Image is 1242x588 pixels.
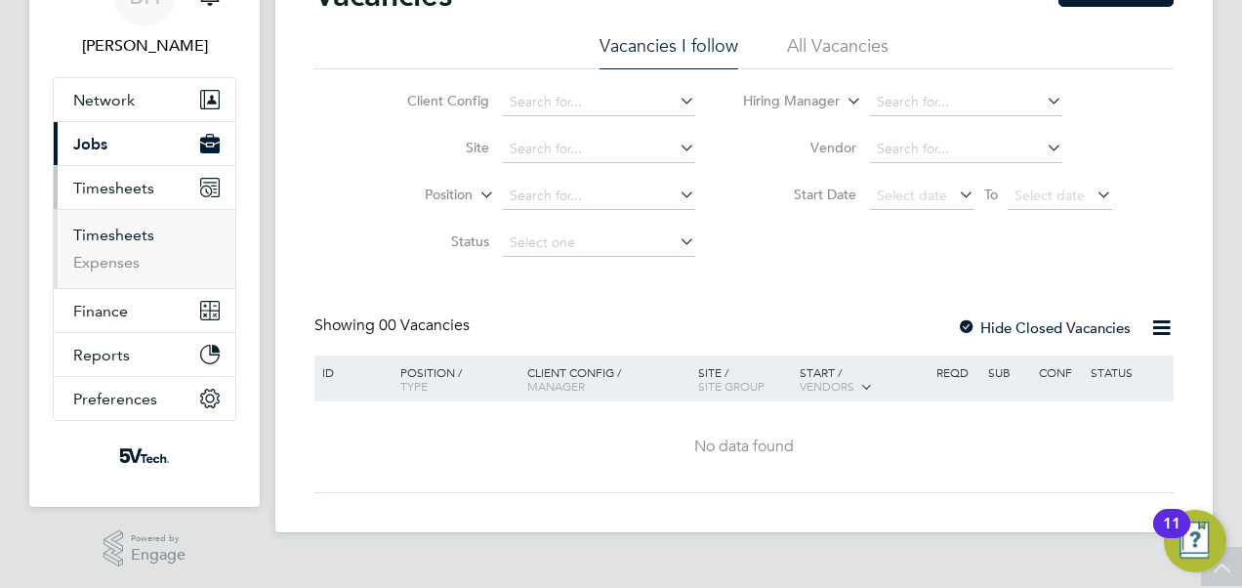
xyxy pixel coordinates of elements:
label: Hide Closed Vacancies [957,318,1131,337]
span: Powered by [131,530,186,547]
a: Timesheets [73,226,154,244]
button: Timesheets [54,166,235,209]
label: Site [377,139,489,156]
span: Timesheets [73,179,154,197]
span: Network [73,91,135,109]
span: Vendors [800,378,854,394]
span: Type [400,378,428,394]
a: Powered byEngage [103,530,186,567]
label: Vendor [744,139,856,156]
label: Client Config [377,92,489,109]
a: Expenses [73,253,140,272]
div: Reqd [931,356,982,389]
span: Reports [73,346,130,364]
span: Manager [527,378,585,394]
span: Finance [73,302,128,320]
a: Go to home page [53,441,236,472]
span: Engage [131,547,186,564]
input: Search for... [503,89,695,116]
div: Sub [983,356,1034,389]
label: Start Date [744,186,856,203]
span: To [978,182,1004,207]
div: Position / [386,356,522,402]
button: Open Resource Center, 11 new notifications [1164,510,1226,572]
div: Conf [1034,356,1085,389]
span: Preferences [73,390,157,408]
span: Bethany Haswell [53,34,236,58]
input: Search for... [503,136,695,163]
label: Status [377,232,489,250]
li: All Vacancies [787,34,889,69]
label: Position [360,186,473,205]
input: Search for... [870,136,1062,163]
span: Jobs [73,135,107,153]
img: weare5values-logo-retina.png [115,441,174,472]
button: Network [54,78,235,121]
button: Finance [54,289,235,332]
span: Select date [877,187,947,204]
button: Reports [54,333,235,376]
div: 11 [1163,524,1180,549]
input: Search for... [503,183,695,210]
span: Site Group [698,378,765,394]
div: Site / [693,356,796,402]
li: Vacancies I follow [600,34,738,69]
div: ID [317,356,386,389]
input: Search for... [870,89,1062,116]
div: Showing [314,315,474,336]
button: Jobs [54,122,235,165]
label: Hiring Manager [727,92,840,111]
div: Status [1086,356,1171,389]
span: Select date [1014,187,1085,204]
div: No data found [317,437,1171,457]
span: 00 Vacancies [379,315,470,335]
button: Preferences [54,377,235,420]
div: Client Config / [522,356,693,402]
input: Select one [503,230,695,257]
div: Timesheets [54,209,235,288]
div: Start / [795,356,931,404]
